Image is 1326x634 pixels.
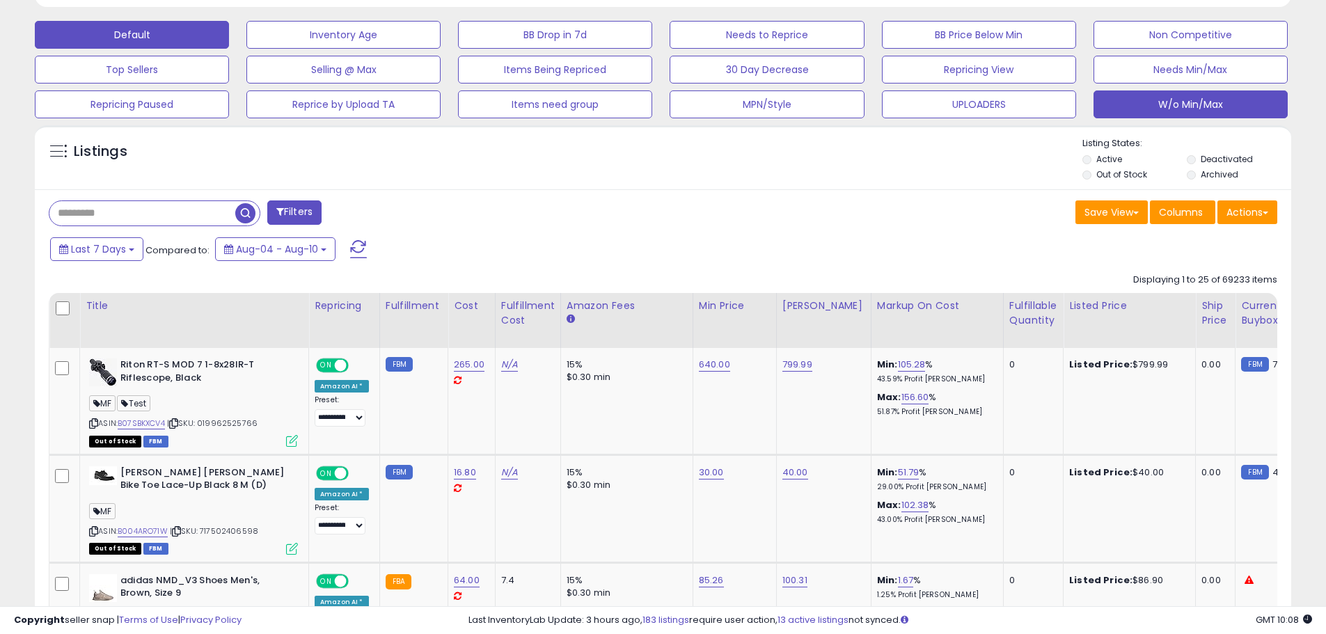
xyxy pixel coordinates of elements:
button: Actions [1217,200,1277,224]
th: The percentage added to the cost of goods (COGS) that forms the calculator for Min & Max prices. [871,293,1003,348]
span: FBM [143,543,168,555]
small: FBM [1241,357,1268,372]
b: Listed Price: [1069,466,1132,479]
label: Archived [1201,168,1238,180]
div: 15% [567,358,682,371]
a: N/A [501,466,518,480]
small: FBM [386,465,413,480]
label: Active [1096,153,1122,165]
button: Inventory Age [246,21,441,49]
div: $40.00 [1069,466,1185,479]
div: Fulfillment Cost [501,299,555,328]
div: Amazon AI * [315,380,369,393]
img: 31RRP1UZLNL._SL40_.jpg [89,466,117,485]
div: [PERSON_NAME] [782,299,865,313]
button: Needs to Reprice [670,21,864,49]
label: Deactivated [1201,153,1253,165]
button: Default [35,21,229,49]
a: Terms of Use [119,613,178,626]
div: Preset: [315,503,369,534]
div: Min Price [699,299,771,313]
div: Title [86,299,303,313]
a: 13 active listings [778,613,849,626]
div: Listed Price [1069,299,1190,313]
small: FBA [386,574,411,589]
span: FBM [143,436,168,447]
span: MF [89,503,116,519]
a: 102.38 [901,498,929,512]
div: $799.99 [1069,358,1185,371]
button: Needs Min/Max [1094,56,1288,84]
div: $86.90 [1069,574,1185,587]
button: UPLOADERS [882,90,1076,118]
div: Displaying 1 to 25 of 69233 items [1133,274,1277,287]
button: Items need group [458,90,652,118]
b: Riton RT-S MOD 7 1-8x28IR-T Riflescope, Black [120,358,290,388]
span: 799.99 [1272,358,1302,371]
div: 15% [567,466,682,479]
div: Fulfillment [386,299,442,313]
span: Test [117,395,150,411]
span: OFF [347,575,369,587]
span: Aug-04 - Aug-10 [236,242,318,256]
a: 105.28 [898,358,926,372]
strong: Copyright [14,613,65,626]
span: OFF [347,467,369,479]
b: adidas NMD_V3 Shoes Men's, Brown, Size 9 [120,574,290,603]
div: 7.4 [501,574,550,587]
button: Aug-04 - Aug-10 [215,237,336,261]
a: 156.60 [901,390,929,404]
span: | SKU: 717502406598 [170,525,258,537]
div: Current Buybox Price [1241,299,1313,328]
p: 1.25% Profit [PERSON_NAME] [877,590,993,600]
div: % [877,499,993,525]
div: 0 [1009,358,1052,371]
a: 183 listings [642,613,689,626]
button: 30 Day Decrease [670,56,864,84]
div: $0.30 min [567,587,682,599]
div: $0.30 min [567,479,682,491]
small: FBM [1241,465,1268,480]
button: BB Price Below Min [882,21,1076,49]
button: Filters [267,200,322,225]
div: Last InventoryLab Update: 3 hours ago, require user action, not synced. [468,614,1312,627]
button: W/o Min/Max [1094,90,1288,118]
b: Listed Price: [1069,358,1132,371]
div: % [877,574,993,600]
div: 15% [567,574,682,587]
b: Min: [877,573,898,587]
div: Fulfillable Quantity [1009,299,1057,328]
img: 31WlJH2w8HL._SL40_.jpg [89,574,117,602]
label: Out of Stock [1096,168,1147,180]
b: Listed Price: [1069,573,1132,587]
span: All listings that are currently out of stock and unavailable for purchase on Amazon [89,543,141,555]
div: 0.00 [1201,358,1224,371]
button: MPN/Style [670,90,864,118]
a: 85.26 [699,573,724,587]
button: Last 7 Days [50,237,143,261]
div: % [877,358,993,384]
div: Amazon Fees [567,299,687,313]
a: Privacy Policy [180,613,242,626]
button: Repricing Paused [35,90,229,118]
button: Selling @ Max [246,56,441,84]
button: Columns [1150,200,1215,224]
div: ASIN: [89,358,298,445]
span: All listings that are currently out of stock and unavailable for purchase on Amazon [89,436,141,447]
span: ON [317,575,335,587]
b: Min: [877,358,898,371]
span: ON [317,360,335,372]
div: seller snap | | [14,614,242,627]
div: Amazon AI * [315,488,369,500]
p: Listing States: [1082,137,1291,150]
div: 0.00 [1201,574,1224,587]
a: 30.00 [699,466,724,480]
p: 43.59% Profit [PERSON_NAME] [877,374,993,384]
div: 0.00 [1201,466,1224,479]
p: 43.00% Profit [PERSON_NAME] [877,515,993,525]
small: Amazon Fees. [567,313,575,326]
a: 799.99 [782,358,812,372]
a: 40.00 [782,466,808,480]
div: $0.30 min [567,371,682,383]
p: 51.87% Profit [PERSON_NAME] [877,407,993,417]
